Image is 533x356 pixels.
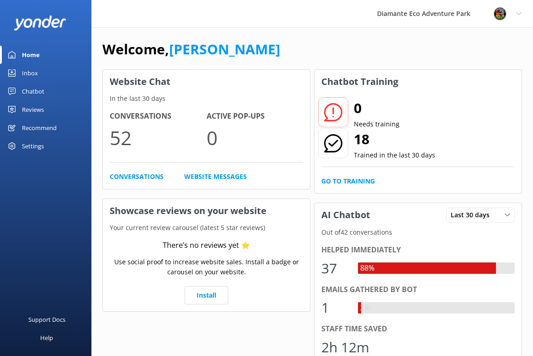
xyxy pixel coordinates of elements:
[103,199,310,223] h3: Showcase reviews on your website
[103,223,310,233] p: Your current review carousel (latest 5 star reviews)
[354,150,435,160] p: Trained in the last 30 days
[354,128,435,150] h2: 18
[493,7,507,21] img: 831-1756915225.png
[321,323,515,335] div: Staff time saved
[321,297,349,319] div: 1
[321,176,375,186] a: Go to Training
[22,137,44,155] div: Settings
[207,122,304,153] p: 0
[184,172,247,182] a: Website Messages
[22,64,38,82] div: Inbox
[321,244,515,256] div: Helped immediately
[354,119,400,129] p: Needs training
[110,172,164,182] a: Conversations
[314,203,377,227] h3: AI Chatbot
[22,100,44,119] div: Reviews
[207,110,304,122] h4: Active Pop-ups
[103,70,310,94] h3: Website Chat
[163,240,250,251] div: There’s no reviews yet ⭐
[22,119,57,137] div: Recommend
[28,310,65,329] div: Support Docs
[22,46,40,64] div: Home
[22,82,44,100] div: Chatbot
[321,257,349,279] div: 37
[185,286,228,304] a: Install
[358,262,377,274] div: 88%
[321,284,515,296] div: Emails gathered by bot
[314,70,405,94] h3: Chatbot Training
[358,302,373,314] div: 2%
[169,40,280,58] a: [PERSON_NAME]
[14,16,66,31] img: yonder-white-logo.png
[451,210,495,220] span: Last 30 days
[110,110,207,122] h4: Conversations
[110,122,207,153] p: 52
[314,227,522,237] p: Out of 42 conversations
[103,94,310,104] p: In the last 30 days
[40,329,53,347] div: Help
[102,38,280,60] h1: Welcome,
[354,97,400,119] h2: 0
[110,257,303,277] p: Use social proof to increase website sales. Install a badge or carousel on your website.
